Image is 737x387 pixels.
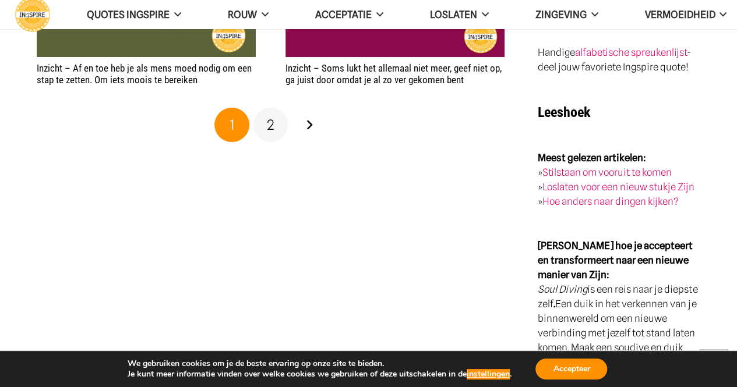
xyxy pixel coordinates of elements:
[214,108,249,143] span: Pagina 1
[267,116,274,133] span: 2
[285,62,502,86] a: Inzicht – Soms lukt het allemaal niet meer, geef niet op, ga juist door omdat je al zo ver gekome...
[315,9,372,20] span: Acceptatie
[538,104,590,120] strong: Leeshoek
[538,283,587,295] em: Soul Diving
[538,240,693,281] strong: [PERSON_NAME] hoe je accepteert en transformeert naar een nieuwe manier van Zijn:
[37,62,252,86] a: Inzicht – Af en toe heb je als mens moed nodig om een stap te zetten. Om iets moois te bereiken
[538,45,700,74] p: Handige - deel jouw favoriete Ingspire quote!
[253,108,288,143] a: Pagina 2
[542,181,694,193] a: Loslaten voor een nieuw stukje Zijn
[228,9,257,20] span: ROUW
[230,116,235,133] span: 1
[542,196,679,207] a: Hoe anders naar dingen kijken?
[553,298,555,310] strong: .
[699,349,728,378] a: Terug naar top
[538,152,646,164] strong: Meest gelezen artikelen:
[467,369,510,379] button: instellingen
[575,47,687,58] a: alfabetische spreukenlijst
[538,151,700,209] p: » » »
[430,9,477,20] span: Loslaten
[535,9,586,20] span: Zingeving
[542,166,672,178] a: Stilstaan om vooruit te komen
[128,358,512,369] p: We gebruiken cookies om je de beste ervaring op onze site te bieden.
[535,358,607,379] button: Accepteer
[128,369,512,379] p: Je kunt meer informatie vinden over welke cookies we gebruiken of deze uitschakelen in de .
[87,9,170,20] span: QUOTES INGSPIRE
[644,9,715,20] span: VERMOEIDHEID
